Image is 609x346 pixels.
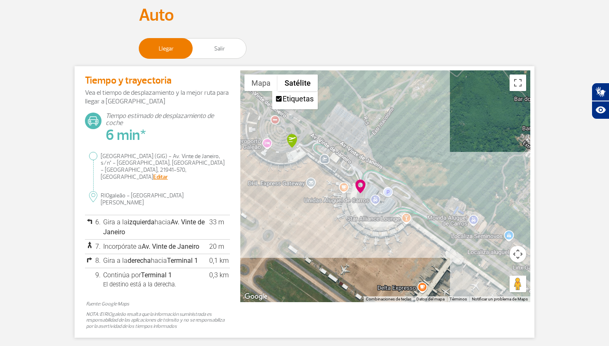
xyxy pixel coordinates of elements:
td: 8. [94,254,102,268]
button: Abrir tradutor de língua de sinais. [592,83,609,101]
td: Gira a la hacia [102,215,208,240]
button: Controles de visualización del mapa [510,246,526,262]
button: Cambiar a la vista en pantalla completa [510,74,526,91]
p: Vea el tiempo de desplazamiento y la mejor ruta para llegar a [GEOGRAPHIC_DATA] [85,89,230,106]
p: Fuente: Google Maps [86,301,229,307]
ul: Muestra las imágenes de satélite [272,91,318,109]
button: Muestra el callejero [244,74,278,91]
label: Etiquetas [283,94,314,103]
p: 6 min* [106,126,230,144]
td: Gira a la hacia [102,254,208,268]
button: Abrir recursos assistivos. [592,101,609,119]
div: 0,1 km [209,256,229,266]
p: Tiempo estimado de desplazamiento de coche [106,113,230,127]
td: Continúa por [102,268,208,291]
span: Llegar [139,38,193,58]
div: 20 m [209,242,229,252]
td: 9. [94,268,102,291]
b: Terminal 1 [167,257,198,264]
a: Términos [450,297,467,301]
button: Datos del mapa [416,296,445,302]
span: Salir [193,38,246,58]
div: 0,3 km [209,270,229,280]
td: Incorpórate a [102,239,208,254]
a: Abre esta zona en Google Maps (se abre en una nueva ventana) [242,291,270,302]
li: Etiquetas [273,92,317,108]
div: El destino está a la derecha. [103,280,207,289]
td: 7. [94,239,102,254]
button: Combinaciones de teclas [366,296,411,302]
p: NOTA: El RIOgaleão resalta que la información suministrada es responsabilidad de las aplicaciones... [86,312,229,329]
div: 33 m [209,217,229,227]
b: Terminal 1 [141,271,172,279]
a: Notificar un problema de Maps [472,297,528,301]
h3: Auto [139,5,470,26]
button: Arrastra al hombrecito al mapa para abrir Street View [510,276,526,292]
a: Editar [153,173,168,180]
b: izquierda [128,218,155,226]
img: Google [242,291,270,302]
td: 6. [94,215,102,240]
b: derecha [128,257,151,264]
h4: Tiempo y trayectoria [85,74,230,86]
button: Av. Vinte de Janeiro, s/n - Galeão, [GEOGRAPHIC_DATA] - [GEOGRAPHIC_DATA], 21941-570, [GEOGRAPHIC... [85,291,230,331]
div: Plugin de acessibilidade da Hand Talk. [592,83,609,119]
b: Av. Vinte de Janeiro [142,243,199,250]
button: Muestra las imágenes de satélite [278,74,318,91]
p: RIOgaleão - [GEOGRAPHIC_DATA][PERSON_NAME] [89,191,226,207]
p: [GEOGRAPHIC_DATA] (GIG) - Av. Vinte de Janeiro, s/n° - [GEOGRAPHIC_DATA], [GEOGRAPHIC_DATA] - [GE... [89,152,226,181]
